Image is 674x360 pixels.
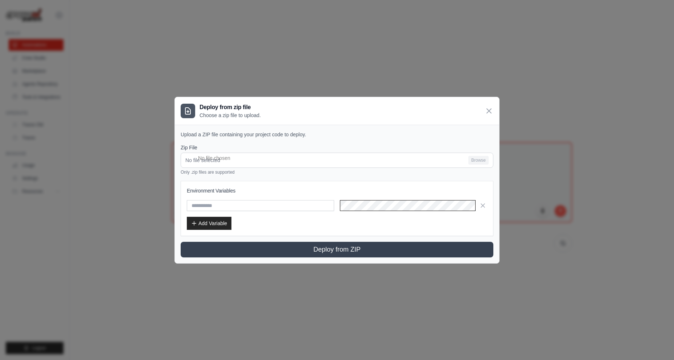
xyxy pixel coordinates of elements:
iframe: Chat Widget [638,325,674,360]
h3: Deploy from zip file [200,103,261,112]
h3: Environment Variables [187,187,487,194]
p: Choose a zip file to upload. [200,112,261,119]
input: No file selected Browse [181,153,493,168]
p: Upload a ZIP file containing your project code to deploy. [181,131,493,138]
label: Zip File [181,144,493,151]
div: Widget de chat [638,325,674,360]
p: Only .zip files are supported [181,169,493,175]
button: Deploy from ZIP [181,242,493,257]
button: Add Variable [187,217,231,230]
